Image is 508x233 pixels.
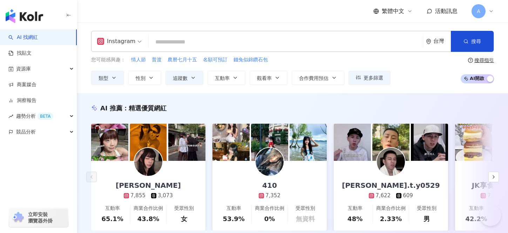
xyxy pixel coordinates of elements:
[129,104,167,112] span: 精選優質網紅
[165,71,203,85] button: 追蹤數
[109,180,188,190] div: [PERSON_NAME]
[348,205,363,212] div: 互動率
[299,75,328,81] span: 合作費用預估
[9,208,68,227] a: chrome extension立即安裝 瀏覽器外掛
[296,214,315,223] div: 無資料
[208,71,245,85] button: 互動率
[233,56,268,64] button: 錢兔似錦鑽石包
[8,97,36,104] a: 洞察報告
[91,124,128,161] img: post-image
[251,124,288,161] img: post-image
[487,192,502,199] div: 7,110
[250,71,287,85] button: 觀看率
[101,214,123,223] div: 65.1%
[433,38,451,44] div: 台灣
[130,192,145,199] div: 7,855
[8,50,32,57] a: 找貼文
[6,9,43,23] img: logo
[411,124,448,161] img: post-image
[455,124,492,161] img: post-image
[167,56,197,64] button: 農曆七月十五
[16,108,53,124] span: 趨勢分析
[181,214,187,223] div: 女
[233,56,268,63] span: 錢兔似錦鑽石包
[8,114,13,119] span: rise
[11,212,25,223] img: chrome extension
[28,211,53,224] span: 立即安裝 瀏覽器外掛
[203,56,228,63] span: 名額可預訂
[8,34,38,41] a: searchAI 找網紅
[91,56,126,63] span: 您可能感興趣：
[426,39,431,44] span: environment
[91,71,124,85] button: 類型
[128,71,161,85] button: 性別
[255,180,284,190] div: 410
[100,104,167,112] div: AI 推薦 ：
[131,56,146,63] span: 情人節
[382,7,404,15] span: 繁體中文
[377,148,405,176] img: KOL Avatar
[435,8,458,14] span: 活動訊息
[380,214,402,223] div: 2.33%
[451,31,494,52] button: 搜尋
[255,205,284,212] div: 商業合作比例
[257,75,272,81] span: 觀看率
[474,57,494,63] div: 搜尋指引
[256,148,284,176] img: KOL Avatar
[223,214,244,223] div: 53.9%
[334,124,371,161] img: post-image
[364,75,383,81] span: 更多篩選
[151,56,162,64] button: 普渡
[134,148,162,176] img: KOL Avatar
[347,214,363,223] div: 48%
[375,192,391,199] div: 7,622
[215,75,230,81] span: 互動率
[290,124,327,161] img: post-image
[152,56,162,63] span: 普渡
[424,214,430,223] div: 男
[203,56,228,64] button: 名額可預訂
[91,161,205,231] a: [PERSON_NAME]7,8553,073互動率65.1%商業合作比例43.8%受眾性別女
[335,180,447,190] div: [PERSON_NAME].t.y0529
[376,205,406,212] div: 商業合作比例
[130,124,167,161] img: post-image
[334,161,448,231] a: [PERSON_NAME].t.y05297,622609互動率48%商業合作比例2.33%受眾性別男
[158,192,173,199] div: 3,073
[264,214,275,223] div: 0%
[465,214,487,223] div: 42.2%
[168,56,197,63] span: 農曆七月十五
[212,161,327,231] a: 4107,352互動率53.9%商業合作比例0%受眾性別無資料
[265,192,280,199] div: 7,352
[469,205,484,212] div: 互動率
[174,205,194,212] div: 受眾性別
[471,39,481,44] span: 搜尋
[137,214,159,223] div: 43.8%
[37,113,53,120] div: BETA
[348,71,391,85] button: 更多篩選
[168,124,205,161] img: post-image
[296,205,315,212] div: 受眾性別
[105,205,120,212] div: 互動率
[226,205,241,212] div: 互動率
[97,36,135,47] div: Instagram
[292,71,344,85] button: 合作費用預估
[134,205,163,212] div: 商業合作比例
[372,124,409,161] img: post-image
[480,205,501,226] iframe: Help Scout Beacon - Open
[99,75,108,81] span: 類型
[8,81,36,88] a: 商案媒合
[417,205,436,212] div: 受眾性別
[403,192,413,199] div: 609
[131,56,146,64] button: 情人節
[16,124,36,140] span: 競品分析
[212,124,250,161] img: post-image
[136,75,145,81] span: 性別
[477,7,480,15] span: A
[173,75,188,81] span: 追蹤數
[16,61,31,77] span: 資源庫
[468,58,473,63] span: question-circle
